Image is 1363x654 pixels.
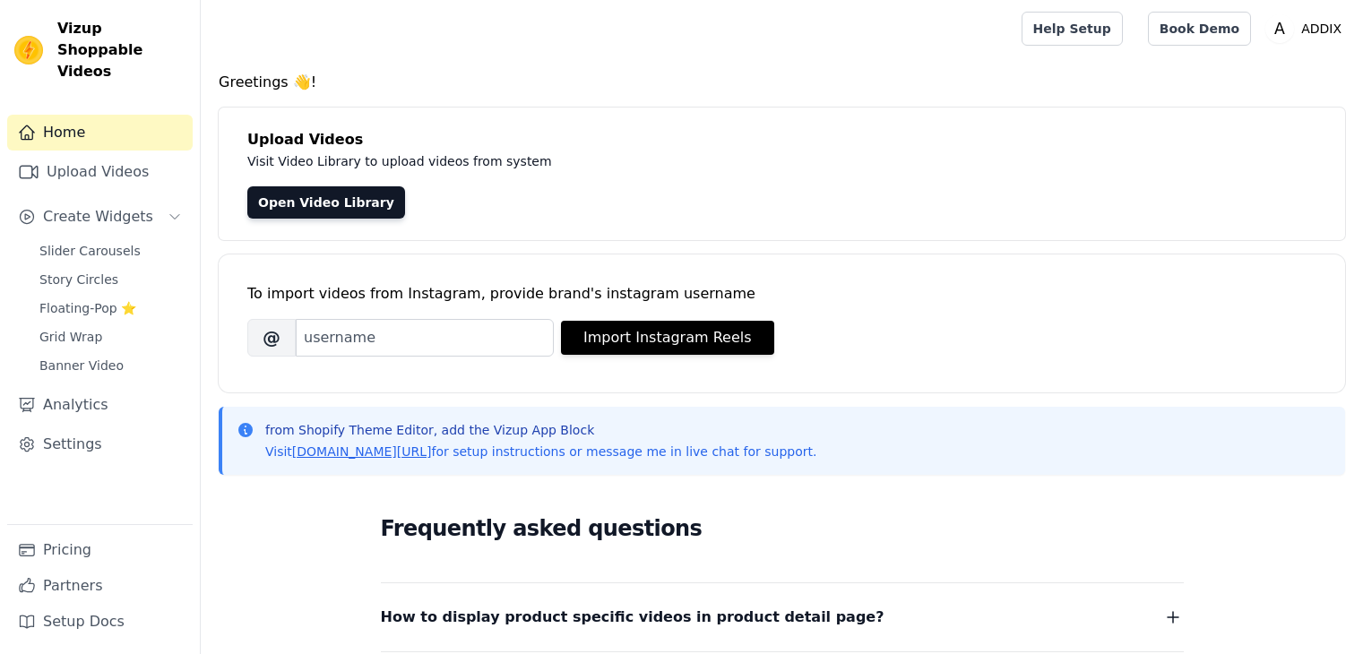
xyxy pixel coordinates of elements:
[381,605,1184,630] button: How to display product specific videos in product detail page?
[381,605,884,630] span: How to display product specific videos in product detail page?
[39,242,141,260] span: Slider Carousels
[7,532,193,568] a: Pricing
[29,238,193,263] a: Slider Carousels
[296,319,554,357] input: username
[292,444,432,459] a: [DOMAIN_NAME][URL]
[381,511,1184,546] h2: Frequently asked questions
[7,199,193,235] button: Create Widgets
[1265,13,1349,45] button: A ADDIX
[29,353,193,378] a: Banner Video
[247,283,1316,305] div: To import videos from Instagram, provide brand's instagram username
[39,328,102,346] span: Grid Wrap
[1294,13,1349,45] p: ADDIX
[29,296,193,321] a: Floating-Pop ⭐
[265,421,816,439] p: from Shopify Theme Editor, add the Vizup App Block
[1148,12,1251,46] a: Book Demo
[247,151,1050,172] p: Visit Video Library to upload videos from system
[247,319,296,357] span: @
[43,206,153,228] span: Create Widgets
[29,324,193,349] a: Grid Wrap
[39,357,124,374] span: Banner Video
[7,568,193,604] a: Partners
[219,72,1345,93] h4: Greetings 👋!
[7,115,193,151] a: Home
[14,36,43,65] img: Vizup
[1274,20,1285,38] text: A
[1022,12,1123,46] a: Help Setup
[39,271,118,288] span: Story Circles
[7,154,193,190] a: Upload Videos
[7,387,193,423] a: Analytics
[7,426,193,462] a: Settings
[39,299,136,317] span: Floating-Pop ⭐
[561,321,774,355] button: Import Instagram Reels
[247,186,405,219] a: Open Video Library
[7,604,193,640] a: Setup Docs
[57,18,185,82] span: Vizup Shoppable Videos
[247,129,1316,151] h4: Upload Videos
[265,443,816,460] p: Visit for setup instructions or message me in live chat for support.
[29,267,193,292] a: Story Circles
